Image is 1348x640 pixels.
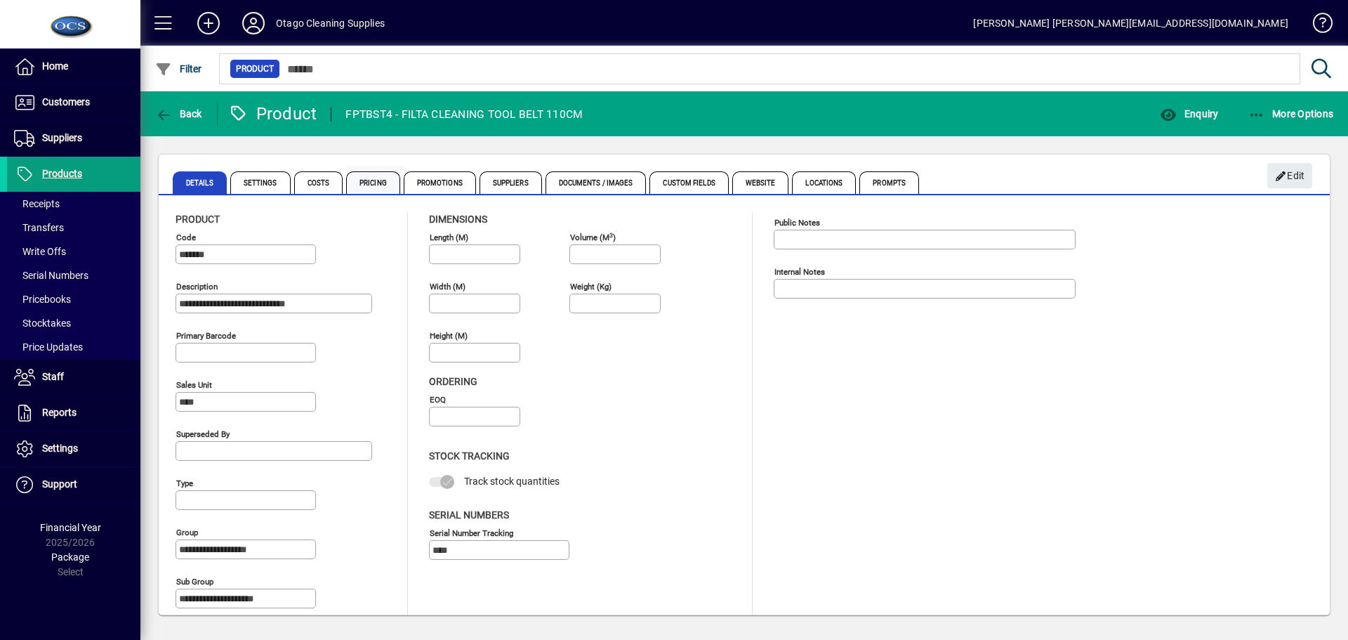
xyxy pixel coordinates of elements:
[404,171,476,194] span: Promotions
[7,216,140,240] a: Transfers
[1302,3,1330,48] a: Knowledge Base
[155,63,202,74] span: Filter
[7,263,140,287] a: Serial Numbers
[480,171,542,194] span: Suppliers
[7,360,140,395] a: Staff
[859,171,919,194] span: Prompts
[42,168,82,179] span: Products
[570,282,612,292] mat-label: Weight (Kg)
[42,371,64,382] span: Staff
[176,233,196,242] mat-label: Code
[7,121,140,156] a: Suppliers
[430,528,513,537] mat-label: Serial Number tracking
[176,214,220,225] span: Product
[42,407,77,418] span: Reports
[42,478,77,490] span: Support
[42,60,68,72] span: Home
[176,528,198,537] mat-label: Group
[7,287,140,311] a: Pricebooks
[1160,108,1218,119] span: Enquiry
[14,222,64,233] span: Transfers
[774,218,820,228] mat-label: Public Notes
[14,198,60,209] span: Receipts
[173,171,227,194] span: Details
[1245,101,1337,126] button: More Options
[14,270,88,281] span: Serial Numbers
[140,101,218,126] app-page-header-button: Back
[7,311,140,335] a: Stocktakes
[429,509,509,521] span: Serial Numbers
[1275,164,1305,188] span: Edit
[42,132,82,143] span: Suppliers
[7,49,140,84] a: Home
[570,233,616,242] mat-label: Volume (m )
[7,467,140,502] a: Support
[42,443,78,454] span: Settings
[430,395,446,405] mat-label: EOQ
[176,478,193,488] mat-label: Type
[774,267,825,277] mat-label: Internal Notes
[276,12,385,34] div: Otago Cleaning Supplies
[176,380,212,390] mat-label: Sales unit
[7,431,140,466] a: Settings
[429,214,487,225] span: Dimensions
[40,522,101,533] span: Financial Year
[7,335,140,359] a: Price Updates
[7,396,140,431] a: Reports
[230,171,291,194] span: Settings
[546,171,647,194] span: Documents / Images
[430,331,468,341] mat-label: Height (m)
[464,476,560,487] span: Track stock quantities
[152,56,206,81] button: Filter
[649,171,728,194] span: Custom Fields
[186,11,231,36] button: Add
[7,85,140,120] a: Customers
[429,450,510,462] span: Stock Tracking
[1267,163,1312,188] button: Edit
[1156,101,1222,126] button: Enquiry
[14,246,66,257] span: Write Offs
[1248,108,1334,119] span: More Options
[42,96,90,107] span: Customers
[430,233,468,242] mat-label: Length (m)
[176,577,213,587] mat-label: Sub group
[430,282,465,292] mat-label: Width (m)
[973,12,1288,34] div: [PERSON_NAME] [PERSON_NAME][EMAIL_ADDRESS][DOMAIN_NAME]
[155,108,202,119] span: Back
[176,331,236,341] mat-label: Primary barcode
[14,318,71,329] span: Stocktakes
[176,429,230,439] mat-label: Superseded by
[228,103,317,125] div: Product
[7,192,140,216] a: Receipts
[429,376,477,387] span: Ordering
[609,231,613,238] sup: 3
[231,11,276,36] button: Profile
[7,240,140,263] a: Write Offs
[14,294,71,305] span: Pricebooks
[792,171,856,194] span: Locations
[14,341,83,353] span: Price Updates
[294,171,343,194] span: Costs
[51,551,89,563] span: Package
[732,171,789,194] span: Website
[176,282,218,292] mat-label: Description
[236,62,274,76] span: Product
[345,103,583,126] div: FPTBST4 - FILTA CLEANING TOOL BELT 110CM
[152,101,206,126] button: Back
[346,171,400,194] span: Pricing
